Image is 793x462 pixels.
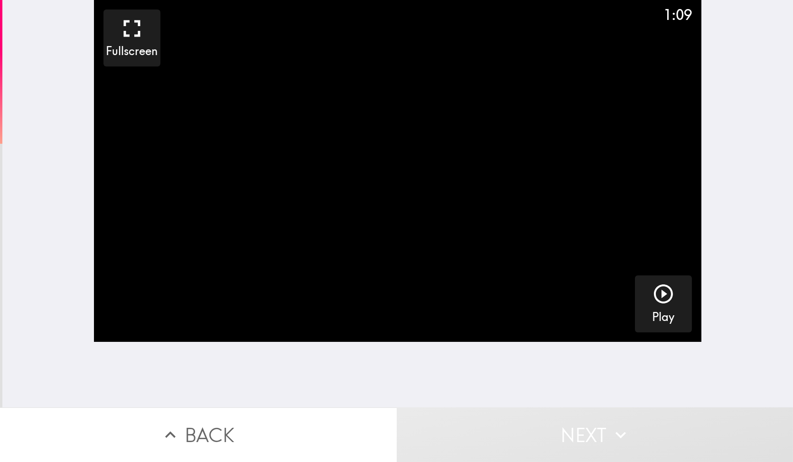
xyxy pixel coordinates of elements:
button: Play [635,275,692,332]
h5: Fullscreen [106,43,158,59]
button: Fullscreen [103,9,160,66]
div: 1:09 [663,5,692,25]
h5: Play [653,309,675,325]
